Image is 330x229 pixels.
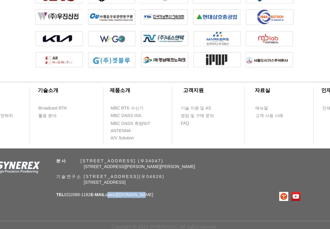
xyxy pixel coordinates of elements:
[291,192,300,201] img: 유튜브 사회 아이콘
[56,174,165,179] span: 기술연구소 [STREET_ADDRESS](우04626)
[111,121,150,127] span: MBC GNSS 측량/IoT
[56,192,64,197] span: TEL
[111,224,216,229] span: Copyright © 2022 SYNEREX Inc. All rights reserved
[180,119,215,127] a: FAQ
[181,120,189,126] span: FAQ
[38,112,73,119] a: 활용 분야
[279,192,300,201] ul: SNS 모음
[255,105,268,111] span: 매뉴얼
[38,87,58,93] span: ​기술소개
[110,120,163,127] a: MBC GNSS 측량/IoT
[111,128,131,134] span: ANTENNA
[38,113,57,119] span: 활용 분야
[56,192,153,197] span: 02)2088-1182 sales
[84,164,195,169] span: [STREET_ADDRESS][PERSON_NAME][PERSON_NAME]
[115,192,153,197] a: @[DOMAIN_NAME]
[110,87,130,93] span: ​제품소개
[255,104,290,112] a: 매뉴얼
[181,113,214,119] span: 영업 및 구매 문의
[111,113,141,119] span: MBC GNSS INS
[110,127,145,135] a: ANTENNA
[183,87,204,93] span: ​고객지원
[111,105,144,111] span: MBC RTK 수신기
[180,104,226,112] a: 기술 지원 및 AS
[110,104,156,112] a: MBC RTK 수신기
[260,203,330,229] iframe: Wix Chat
[56,158,66,163] span: 본사
[111,135,134,141] span: A/V Solution
[255,112,290,119] a: 고객 사용 사례
[91,192,105,197] span: E-MAIL
[56,158,163,163] span: ​ [STREET_ADDRESS] (우34047)
[279,192,288,201] img: 티스토리로고
[38,104,73,112] a: Broadcast RTK
[110,112,148,119] a: MBC GNSS INS
[84,180,125,185] span: [STREET_ADDRESS]
[38,105,67,111] span: Broadcast RTK
[255,113,283,119] span: 고객 사용 사례
[255,87,270,93] span: ​자료실
[181,105,211,111] span: 기술 지원 및 AS
[180,112,215,119] a: 영업 및 구매 문의
[110,134,145,142] a: A/V Solution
